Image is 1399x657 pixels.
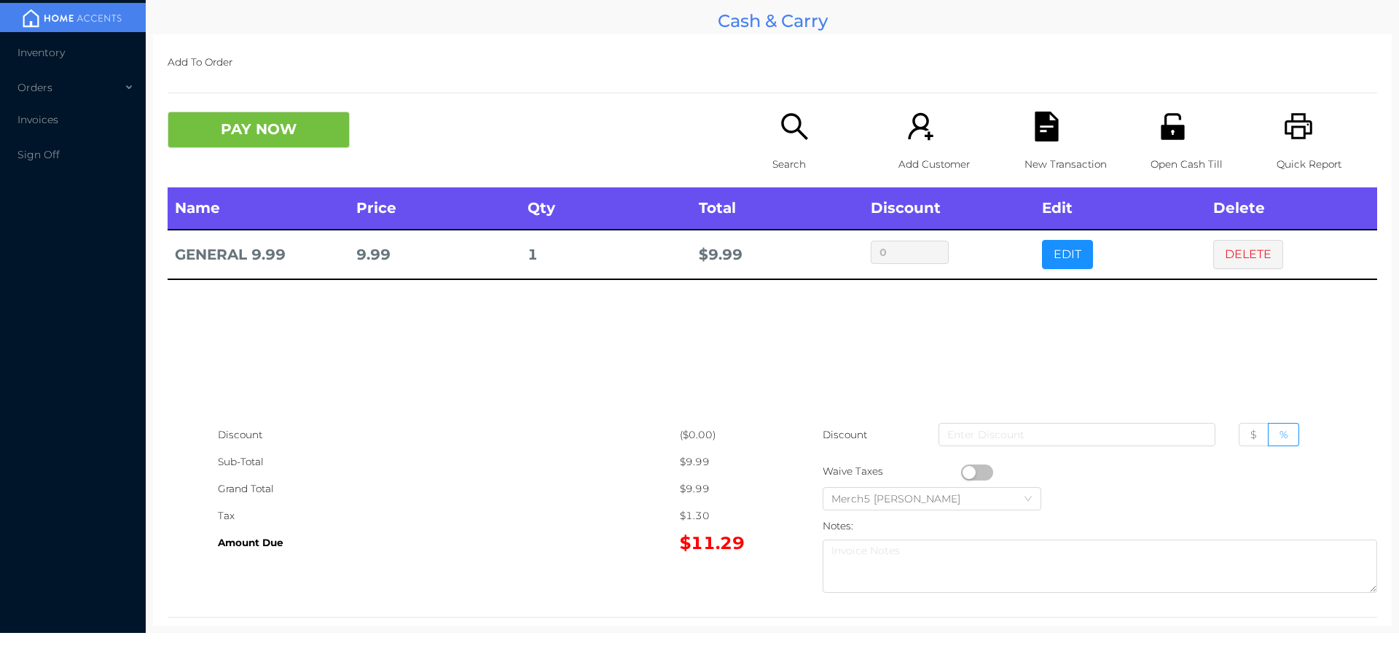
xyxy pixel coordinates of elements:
[218,502,680,529] div: Tax
[1032,112,1062,141] i: icon: file-text
[1280,428,1288,441] span: %
[218,421,680,448] div: Discount
[1042,240,1093,269] button: EDIT
[772,151,873,178] p: Search
[680,421,772,448] div: ($0.00)
[17,113,58,126] span: Invoices
[168,112,350,148] button: PAY NOW
[823,458,961,485] div: Waive Taxes
[1213,240,1283,269] button: DELETE
[528,241,684,268] div: 1
[680,475,772,502] div: $9.99
[691,230,863,279] td: $ 9.99
[680,529,772,556] div: $11.29
[938,423,1215,446] input: Enter Discount
[1250,428,1257,441] span: $
[1024,494,1032,505] i: icon: down
[218,448,680,475] div: Sub-Total
[168,187,349,230] th: Name
[1284,112,1314,141] i: icon: printer
[17,148,60,161] span: Sign Off
[691,187,863,230] th: Total
[218,529,680,556] div: Amount Due
[1024,151,1125,178] p: New Transaction
[831,488,975,510] div: Merch5 Lawrence
[17,46,65,59] span: Inventory
[168,49,1377,76] p: Add To Order
[680,502,772,529] div: $1.30
[168,230,349,279] td: GENERAL 9.99
[780,112,810,141] i: icon: search
[898,151,999,178] p: Add Customer
[153,7,1392,34] div: Cash & Carry
[218,475,680,502] div: Grand Total
[17,7,127,29] img: mainBanner
[349,230,520,279] td: 9.99
[520,187,691,230] th: Qty
[1151,151,1251,178] p: Open Cash Till
[1035,187,1206,230] th: Edit
[1277,151,1377,178] p: Quick Report
[1158,112,1188,141] i: icon: unlock
[1206,187,1377,230] th: Delete
[906,112,936,141] i: icon: user-add
[863,187,1035,230] th: Discount
[823,520,853,532] label: Notes:
[680,448,772,475] div: $9.99
[823,421,869,448] p: Discount
[349,187,520,230] th: Price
